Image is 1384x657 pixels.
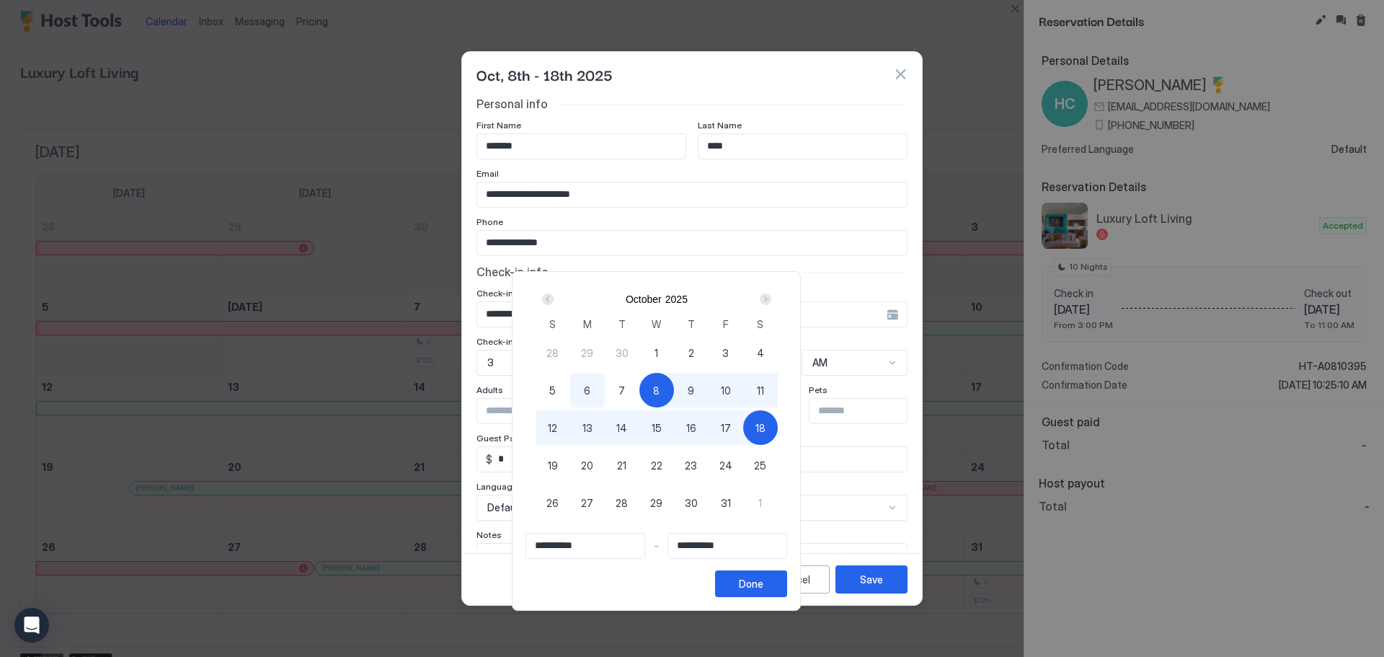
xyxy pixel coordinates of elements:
[639,410,674,445] button: 15
[719,458,732,473] span: 24
[605,410,639,445] button: 14
[743,485,778,520] button: 1
[653,383,660,398] span: 8
[655,345,658,361] span: 1
[755,420,766,436] span: 18
[686,420,696,436] span: 16
[616,420,627,436] span: 14
[581,458,593,473] span: 20
[548,458,558,473] span: 19
[549,383,556,398] span: 5
[536,485,570,520] button: 26
[685,495,698,511] span: 30
[743,335,778,370] button: 4
[757,317,763,332] span: S
[605,448,639,482] button: 21
[652,317,661,332] span: W
[709,373,743,407] button: 10
[709,410,743,445] button: 17
[723,317,729,332] span: F
[721,420,731,436] span: 17
[536,410,570,445] button: 12
[570,373,605,407] button: 6
[584,383,590,398] span: 6
[688,345,694,361] span: 2
[639,485,674,520] button: 29
[581,345,593,361] span: 29
[668,534,786,558] input: Input Field
[715,570,787,597] button: Done
[743,410,778,445] button: 18
[582,420,593,436] span: 13
[617,458,626,473] span: 21
[709,448,743,482] button: 24
[739,576,763,591] div: Done
[674,448,709,482] button: 23
[536,448,570,482] button: 19
[665,294,688,305] button: 2025
[674,373,709,407] button: 9
[536,373,570,407] button: 5
[743,448,778,482] button: 25
[757,345,764,361] span: 4
[688,383,694,398] span: 9
[674,410,709,445] button: 16
[654,539,659,552] span: -
[539,291,559,308] button: Prev
[570,448,605,482] button: 20
[626,294,662,305] button: October
[570,485,605,520] button: 27
[651,458,662,473] span: 22
[546,495,559,511] span: 26
[758,495,762,511] span: 1
[546,345,559,361] span: 28
[650,495,662,511] span: 29
[755,291,774,308] button: Next
[618,317,626,332] span: T
[549,317,556,332] span: S
[639,373,674,407] button: 8
[605,485,639,520] button: 28
[685,458,697,473] span: 23
[652,420,662,436] span: 15
[688,317,695,332] span: T
[605,335,639,370] button: 30
[722,345,729,361] span: 3
[526,534,644,558] input: Input Field
[674,335,709,370] button: 2
[674,485,709,520] button: 30
[721,495,731,511] span: 31
[536,335,570,370] button: 28
[605,373,639,407] button: 7
[757,383,764,398] span: 11
[548,420,557,436] span: 12
[581,495,593,511] span: 27
[743,373,778,407] button: 11
[570,335,605,370] button: 29
[639,448,674,482] button: 22
[639,335,674,370] button: 1
[618,383,625,398] span: 7
[583,317,592,332] span: M
[616,345,629,361] span: 30
[709,335,743,370] button: 3
[709,485,743,520] button: 31
[14,608,49,643] div: Open Intercom Messenger
[570,410,605,445] button: 13
[721,383,731,398] span: 10
[754,458,766,473] span: 25
[616,495,628,511] span: 28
